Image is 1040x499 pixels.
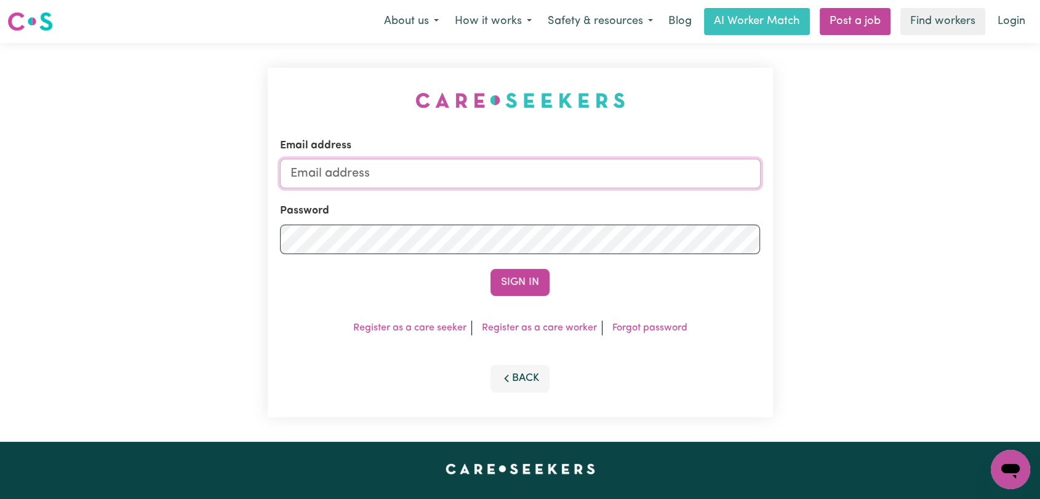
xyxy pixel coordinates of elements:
[376,9,447,34] button: About us
[280,138,351,154] label: Email address
[820,8,890,35] a: Post a job
[900,8,985,35] a: Find workers
[540,9,661,34] button: Safety & resources
[7,10,53,33] img: Careseekers logo
[280,159,761,188] input: Email address
[490,365,550,392] button: Back
[280,203,329,219] label: Password
[7,7,53,36] a: Careseekers logo
[661,8,699,35] a: Blog
[482,323,597,333] a: Register as a care worker
[991,450,1030,489] iframe: Button to launch messaging window
[612,323,687,333] a: Forgot password
[704,8,810,35] a: AI Worker Match
[447,9,540,34] button: How it works
[490,269,550,296] button: Sign In
[353,323,466,333] a: Register as a care seeker
[446,464,595,474] a: Careseekers home page
[990,8,1033,35] a: Login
